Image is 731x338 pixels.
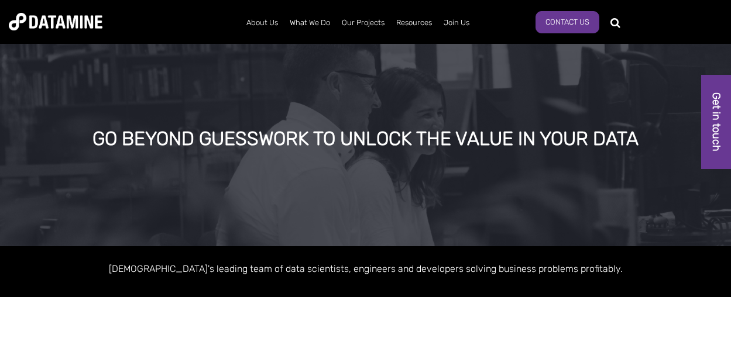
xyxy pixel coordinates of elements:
a: Our Projects [336,8,390,38]
a: About Us [241,8,284,38]
a: Join Us [438,8,475,38]
a: Get in touch [701,75,731,169]
img: Datamine [9,13,102,30]
a: Contact Us [536,11,599,33]
div: GO BEYOND GUESSWORK TO UNLOCK THE VALUE IN YOUR DATA [88,129,643,150]
a: Resources [390,8,438,38]
a: What We Do [284,8,336,38]
p: [DEMOGRAPHIC_DATA]'s leading team of data scientists, engineers and developers solving business p... [32,261,699,277]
